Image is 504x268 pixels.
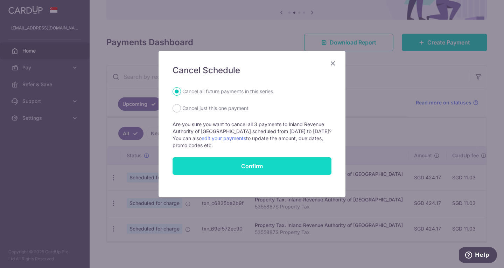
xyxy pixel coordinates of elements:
button: Close [329,59,337,68]
label: Cancel all future payments in this series [182,87,273,96]
h5: Cancel Schedule [173,65,331,76]
label: Cancel just this one payment [182,104,248,112]
p: Are you sure you want to cancel all 3 payments to Inland Revenue Authority of [GEOGRAPHIC_DATA] s... [173,121,331,149]
a: edit your payments [202,135,246,141]
iframe: Opens a widget where you can find more information [459,247,497,264]
button: Confirm [173,157,331,175]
